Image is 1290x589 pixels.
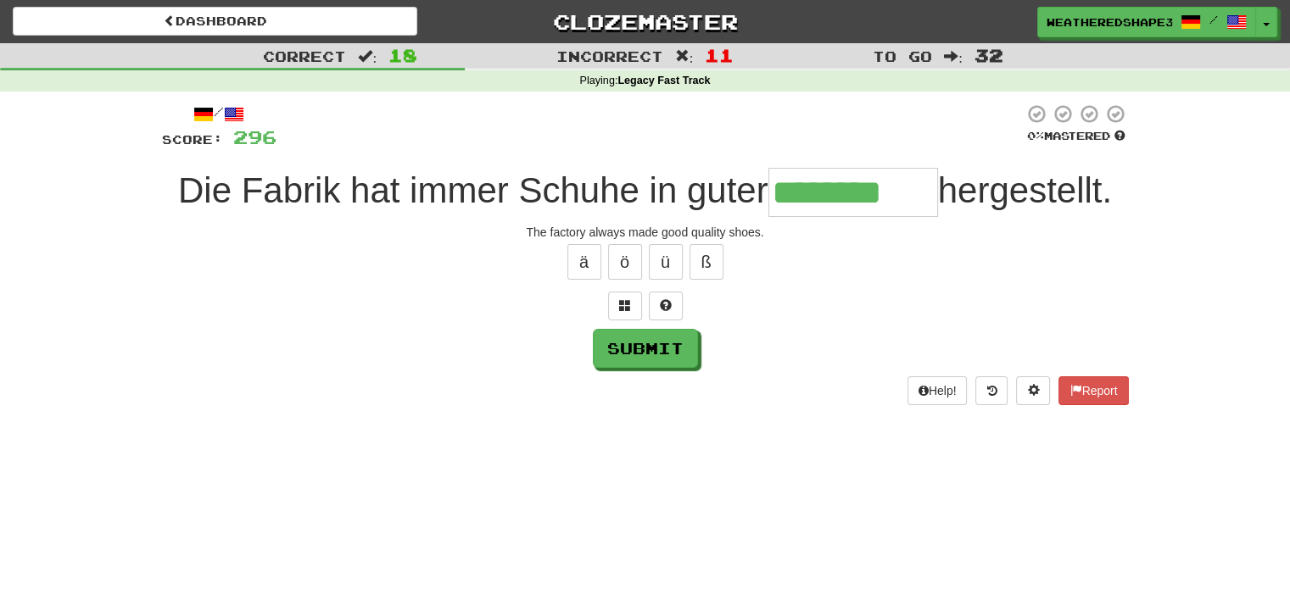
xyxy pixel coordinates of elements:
[649,292,683,320] button: Single letter hint - you only get 1 per sentence and score half the points! alt+h
[162,224,1129,241] div: The factory always made good quality shoes.
[1209,14,1218,25] span: /
[593,329,698,368] button: Submit
[178,170,768,210] span: Die Fabrik hat immer Schuhe in guter
[907,376,968,405] button: Help!
[567,244,601,280] button: ä
[975,376,1008,405] button: Round history (alt+y)
[974,45,1003,65] span: 32
[263,47,346,64] span: Correct
[1047,14,1172,30] span: WeatheredShape3062
[608,244,642,280] button: ö
[1037,7,1256,37] a: WeatheredShape3062 /
[556,47,663,64] span: Incorrect
[938,170,1112,210] span: hergestellt.
[690,244,723,280] button: ß
[388,45,417,65] span: 18
[649,244,683,280] button: ü
[617,75,710,86] strong: Legacy Fast Track
[608,292,642,320] button: Switch sentence to multiple choice alt+p
[705,45,734,65] span: 11
[944,49,963,64] span: :
[13,7,417,36] a: Dashboard
[1024,129,1129,144] div: Mastered
[1058,376,1128,405] button: Report
[162,103,276,125] div: /
[358,49,377,64] span: :
[1027,129,1044,142] span: 0 %
[162,132,223,147] span: Score:
[443,7,847,36] a: Clozemaster
[675,49,694,64] span: :
[873,47,932,64] span: To go
[233,126,276,147] span: 296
